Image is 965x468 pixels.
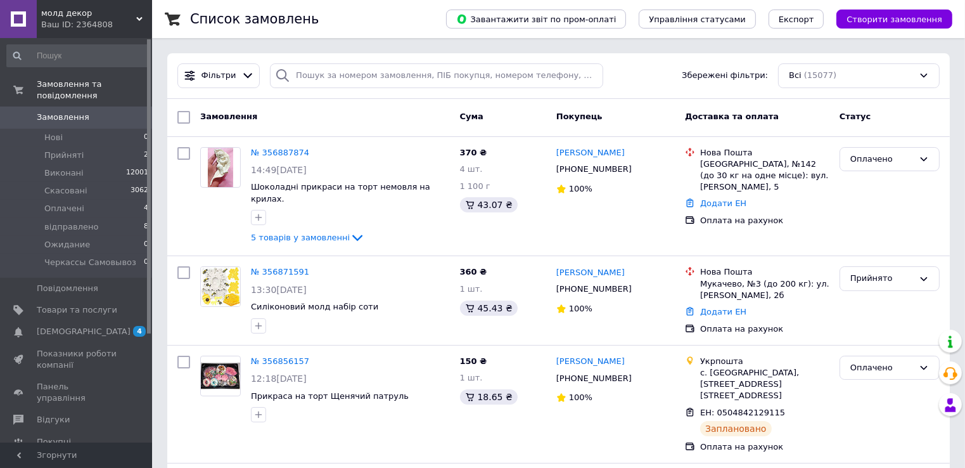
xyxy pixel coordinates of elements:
[201,363,240,389] img: Фото товару
[556,356,625,368] a: [PERSON_NAME]
[44,185,87,197] span: Скасовані
[200,147,241,188] a: Фото товару
[144,203,148,214] span: 4
[41,8,136,19] span: молд декор
[460,181,490,191] span: 1 100 г
[460,164,483,174] span: 4 шт.
[37,79,152,101] span: Замовлення та повідомлення
[270,63,603,88] input: Пошук за номером замовлення, ПІБ покупця, номером телефону, Email, номером накладної
[840,112,871,121] span: Статус
[779,15,814,24] span: Експорт
[251,233,365,242] a: 5 товарів у замовленні
[804,70,837,80] span: (15077)
[144,132,148,143] span: 0
[251,356,309,366] a: № 356856157
[700,421,772,436] div: Заплановано
[144,239,148,250] span: 0
[460,112,483,121] span: Cума
[700,278,829,301] div: Мукачево, №3 (до 200 кг): ул. [PERSON_NAME], 2б
[556,112,603,121] span: Покупець
[44,257,136,268] span: Черкассы Самовывоз
[251,267,309,276] a: № 356871591
[700,266,829,278] div: Нова Пошта
[200,266,241,307] a: Фото товару
[460,148,487,157] span: 370 ₴
[44,167,84,179] span: Виконані
[44,150,84,161] span: Прийняті
[836,10,952,29] button: Створити замовлення
[556,147,625,159] a: [PERSON_NAME]
[649,15,746,24] span: Управління статусами
[37,283,98,294] span: Повідомлення
[556,374,632,383] span: [PHONE_NUMBER]
[126,167,148,179] span: 12001
[460,301,518,316] div: 45.43 ₴
[847,15,942,24] span: Створити замовлення
[37,304,117,316] span: Товари та послуги
[682,70,768,82] span: Збережені фільтри:
[700,441,829,453] div: Оплата на рахунок
[44,221,98,233] span: відправлено
[251,148,309,157] a: № 356887874
[700,307,746,316] a: Додати ЕН
[569,304,592,313] span: 100%
[460,197,518,212] div: 43.07 ₴
[460,389,518,405] div: 18.65 ₴
[700,147,829,159] div: Нова Пошта
[700,408,785,417] span: ЕН: 0504842129115
[200,356,241,396] a: Фото товару
[700,215,829,226] div: Оплата на рахунок
[37,381,117,404] span: Панель управління
[144,257,148,268] span: 0
[685,112,779,121] span: Доставка та оплата
[41,19,152,30] div: Ваш ID: 2364808
[251,182,430,204] a: Шоколадні прикраси на торт немовля на крилах.
[44,203,84,214] span: Оплачені
[556,164,632,174] span: [PHONE_NUMBER]
[569,184,592,193] span: 100%
[850,153,914,166] div: Оплачено
[208,148,233,187] img: Фото товару
[850,272,914,285] div: Прийнято
[37,348,117,371] span: Показники роботи компанії
[789,70,802,82] span: Всі
[639,10,756,29] button: Управління статусами
[460,267,487,276] span: 360 ₴
[824,14,952,23] a: Створити замовлення
[37,436,71,448] span: Покупці
[460,373,483,382] span: 1 шт.
[251,374,307,384] span: 12:18[DATE]
[700,323,829,335] div: Оплата на рахунок
[556,284,632,294] span: [PHONE_NUMBER]
[556,267,625,279] a: [PERSON_NAME]
[850,361,914,375] div: Оплачено
[769,10,824,29] button: Експорт
[700,159,829,193] div: [GEOGRAPHIC_DATA], №142 (до 30 кг на одне місце): вул. [PERSON_NAME], 5
[144,221,148,233] span: 8
[460,284,483,294] span: 1 шт.
[44,239,90,250] span: Ожидание
[251,165,307,175] span: 14:49[DATE]
[446,10,626,29] button: Завантажити звіт по пром-оплаті
[201,70,236,82] span: Фільтри
[37,112,89,123] span: Замовлення
[251,391,409,401] a: Прикраса на торт Щенячий патруль
[569,393,592,402] span: 100%
[44,132,63,143] span: Нові
[144,150,148,161] span: 2
[133,326,146,337] span: 4
[460,356,487,366] span: 150 ₴
[37,414,70,426] span: Відгуки
[37,326,131,337] span: [DEMOGRAPHIC_DATA]
[251,233,350,242] span: 5 товарів у замовленні
[251,285,307,295] span: 13:30[DATE]
[700,198,746,208] a: Додати ЕН
[6,44,150,67] input: Пошук
[700,356,829,367] div: Укрпошта
[131,185,148,197] span: 3062
[700,367,829,402] div: с. [GEOGRAPHIC_DATA], [STREET_ADDRESS] [STREET_ADDRESS]
[251,302,378,311] a: Силіконовий молд набір соти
